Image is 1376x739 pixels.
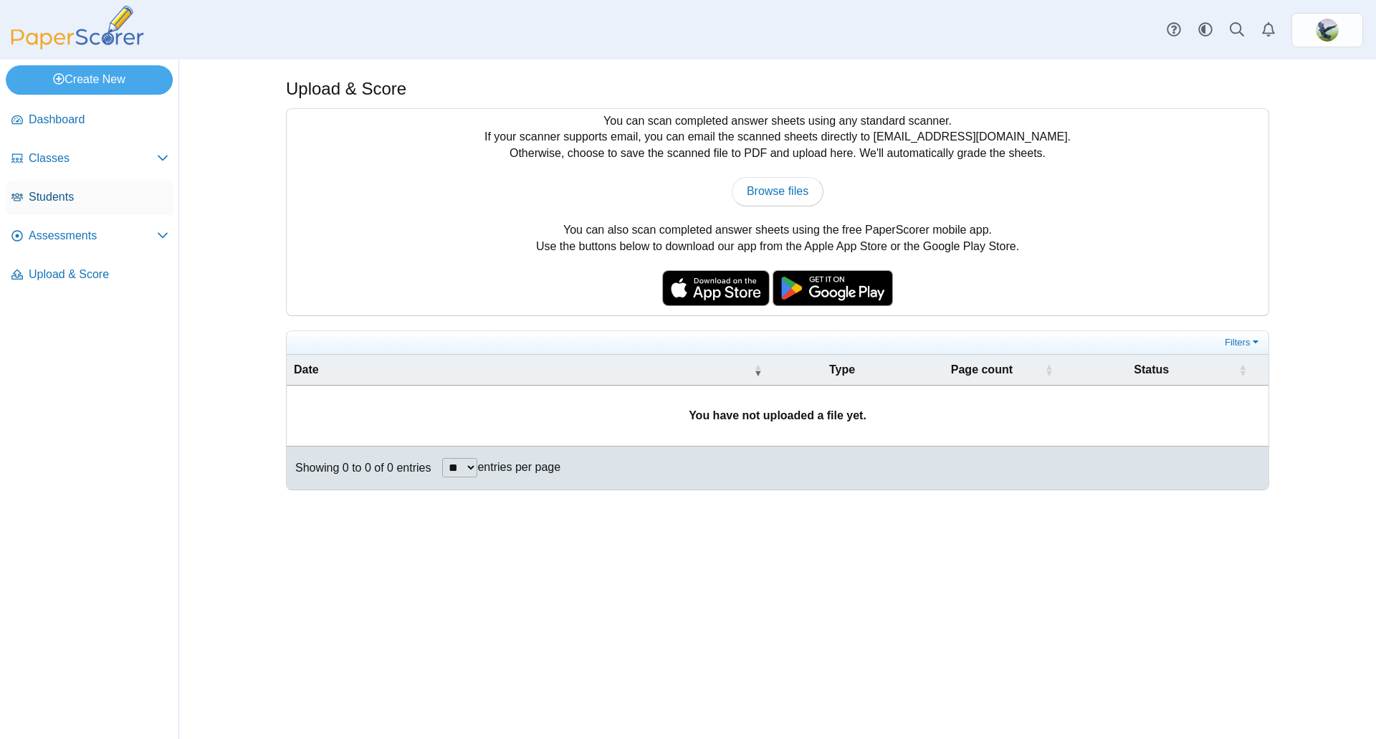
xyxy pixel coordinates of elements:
span: Date [294,362,751,378]
a: Create New [6,65,173,94]
span: Status : Activate to sort [1238,363,1247,377]
span: Status [1067,362,1235,378]
a: Alerts [1253,14,1284,46]
b: You have not uploaded a file yet. [689,409,866,421]
span: Assessments [29,228,157,244]
span: Date : Activate to remove sorting [754,363,763,377]
a: PaperScorer [6,39,149,52]
span: Alexandra Artzer [1316,19,1339,42]
span: Browse files [747,185,808,197]
a: Upload & Score [6,258,174,292]
a: Assessments [6,219,174,254]
span: Classes [29,151,157,166]
span: Type [777,362,908,378]
h1: Upload & Score [286,77,406,101]
span: Upload & Score [29,267,168,282]
img: ps.ckZdNrHIMrNA3Sq2 [1316,19,1339,42]
img: google-play-badge.png [773,270,893,306]
a: Dashboard [6,103,174,138]
label: entries per page [477,461,560,473]
a: Classes [6,142,174,176]
a: Students [6,181,174,215]
a: ps.ckZdNrHIMrNA3Sq2 [1291,13,1363,47]
span: Dashboard [29,112,168,128]
img: apple-store-badge.svg [662,270,770,306]
a: Browse files [732,177,823,206]
span: Page count [922,362,1041,378]
span: Students [29,189,168,205]
div: You can scan completed answer sheets using any standard scanner. If your scanner supports email, ... [287,109,1268,315]
span: Page count : Activate to sort [1044,363,1053,377]
a: Filters [1221,335,1265,350]
div: Showing 0 to 0 of 0 entries [287,447,431,490]
img: PaperScorer [6,6,149,49]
